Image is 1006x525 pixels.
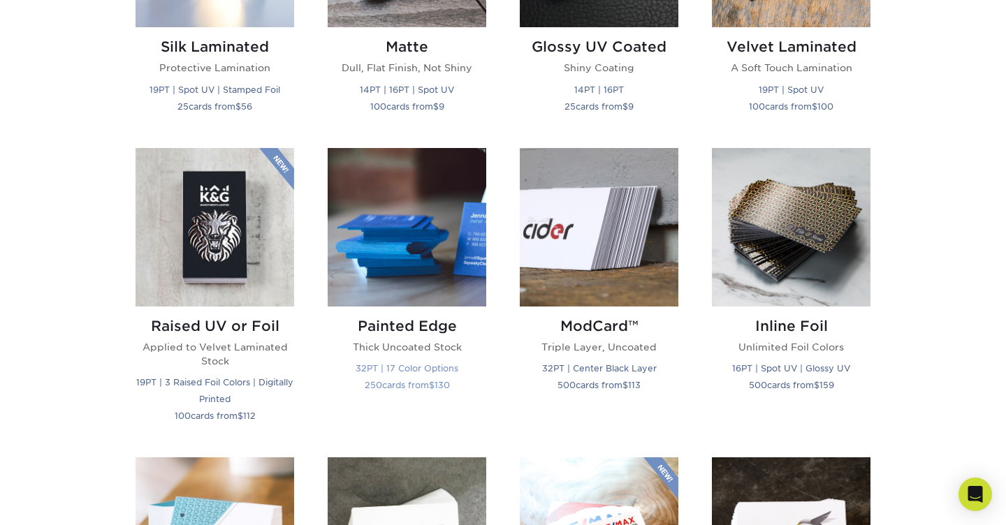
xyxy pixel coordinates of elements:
[328,148,486,306] img: Painted Edge Business Cards
[328,38,486,55] h2: Matte
[435,380,450,390] span: 130
[712,148,870,441] a: Inline Foil Business Cards Inline Foil Unlimited Foil Colors 16PT | Spot UV | Glossy UV 500cards ...
[520,318,678,334] h2: ModCard™
[712,38,870,55] h2: Velvet Laminated
[749,380,767,390] span: 500
[749,101,833,112] small: cards from
[433,101,439,112] span: $
[520,38,678,55] h2: Glossy UV Coated
[356,363,458,374] small: 32PT | 17 Color Options
[328,340,486,354] p: Thick Uncoated Stock
[732,363,850,374] small: 16PT | Spot UV | Glossy UV
[136,38,294,55] h2: Silk Laminated
[712,340,870,354] p: Unlimited Foil Colors
[238,411,243,421] span: $
[235,101,241,112] span: $
[365,380,450,390] small: cards from
[574,84,624,95] small: 14PT | 16PT
[177,101,252,112] small: cards from
[814,380,819,390] span: $
[175,411,191,421] span: 100
[360,84,454,95] small: 14PT | 16PT | Spot UV
[712,318,870,334] h2: Inline Foil
[622,101,628,112] span: $
[628,101,634,112] span: 9
[177,101,189,112] span: 25
[150,84,280,95] small: 19PT | Spot UV | Stamped Foil
[429,380,435,390] span: $
[520,340,678,354] p: Triple Layer, Uncoated
[542,363,657,374] small: 32PT | Center Black Layer
[812,101,817,112] span: $
[958,478,992,511] div: Open Intercom Messenger
[365,380,382,390] span: 250
[439,101,444,112] span: 9
[328,318,486,334] h2: Painted Edge
[370,101,386,112] span: 100
[520,61,678,75] p: Shiny Coating
[136,318,294,334] h2: Raised UV or Foil
[136,61,294,75] p: Protective Lamination
[328,61,486,75] p: Dull, Flat Finish, Not Shiny
[328,148,486,441] a: Painted Edge Business Cards Painted Edge Thick Uncoated Stock 32PT | 17 Color Options 250cards fr...
[564,101,634,112] small: cards from
[749,101,765,112] span: 100
[241,101,252,112] span: 56
[557,380,641,390] small: cards from
[712,61,870,75] p: A Soft Touch Lamination
[136,148,294,306] img: Raised UV or Foil Business Cards
[628,380,641,390] span: 113
[370,101,444,112] small: cards from
[759,84,824,95] small: 19PT | Spot UV
[136,148,294,441] a: Raised UV or Foil Business Cards Raised UV or Foil Applied to Velvet Laminated Stock 19PT | 3 Rai...
[643,457,678,499] img: New Product
[622,380,628,390] span: $
[817,101,833,112] span: 100
[136,340,294,369] p: Applied to Velvet Laminated Stock
[520,148,678,306] img: ModCard™ Business Cards
[136,377,293,404] small: 19PT | 3 Raised Foil Colors | Digitally Printed
[564,101,576,112] span: 25
[557,380,576,390] span: 500
[243,411,256,421] span: 112
[749,380,834,390] small: cards from
[259,148,294,190] img: New Product
[712,148,870,306] img: Inline Foil Business Cards
[819,380,834,390] span: 159
[175,411,256,421] small: cards from
[520,148,678,441] a: ModCard™ Business Cards ModCard™ Triple Layer, Uncoated 32PT | Center Black Layer 500cards from$113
